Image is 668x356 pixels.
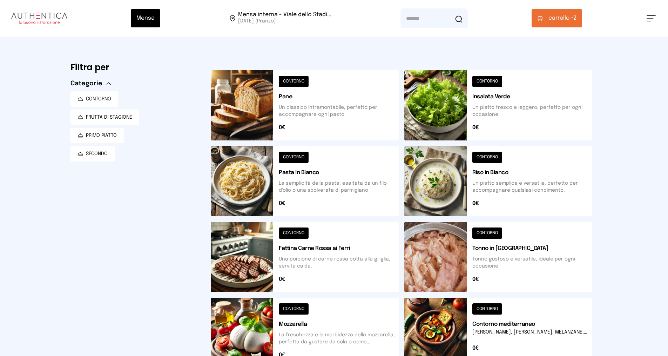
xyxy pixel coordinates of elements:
button: CONTORNO [70,91,118,107]
button: SECONDO [70,146,115,161]
button: Mensa [131,9,160,27]
h6: Filtra per [70,62,200,73]
span: PRIMO PIATTO [86,132,117,139]
span: 2 [548,14,576,22]
span: CONTORNO [86,95,111,103]
span: Viale dello Stadio, 77, 05100 Terni TR, Italia [238,12,331,25]
span: Categorie [70,79,102,88]
span: SECONDO [86,150,108,157]
button: FRUTTA DI STAGIONE [70,110,139,125]
button: Categorie [70,79,111,88]
button: PRIMO PIATTO [70,128,124,143]
button: carrello •2 [532,9,582,27]
img: logo.8f33a47.png [11,13,67,24]
span: carrello • [548,14,573,22]
span: FRUTTA DI STAGIONE [86,114,132,121]
span: [DATE] (Pranzo) [238,18,331,25]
